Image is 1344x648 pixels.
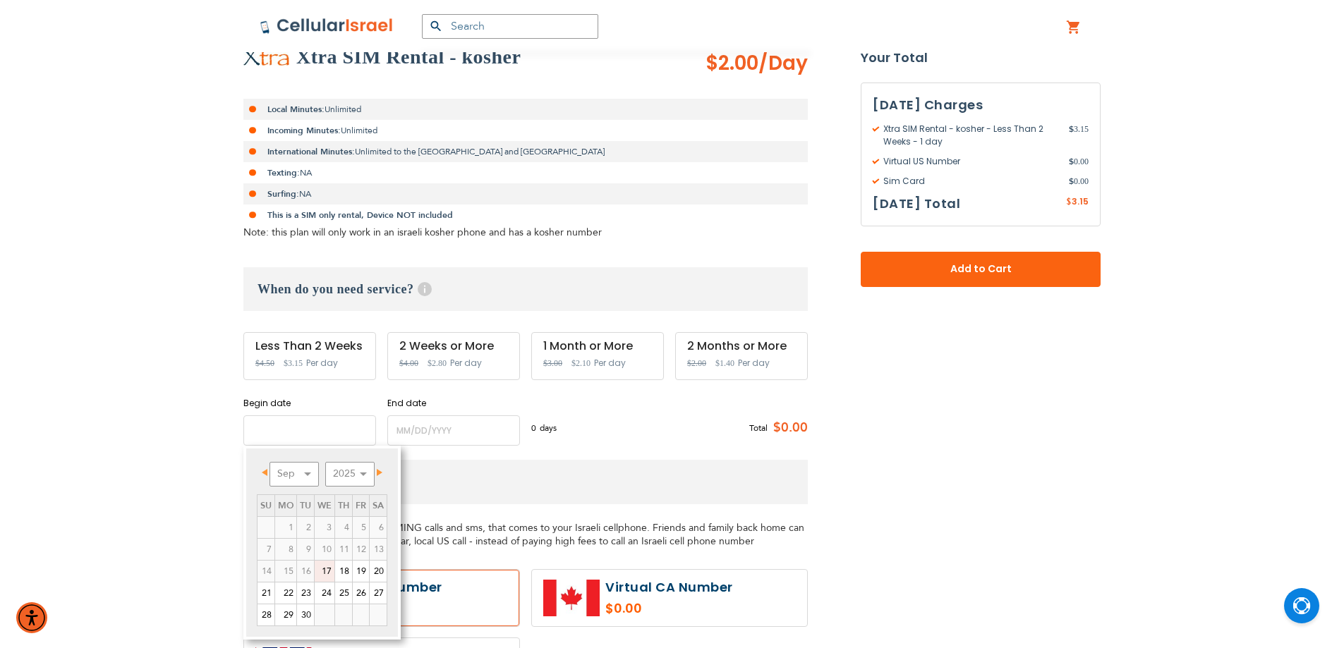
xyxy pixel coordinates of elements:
a: 27 [370,582,387,604]
a: 30 [297,604,314,625]
span: $2.10 [571,358,591,368]
span: Sim Card [873,175,1069,188]
span: 7 [258,539,274,560]
strong: Local Minutes: [267,104,325,115]
span: Per day [450,357,482,369]
span: Tuesday [300,499,311,512]
a: 20 [370,561,387,582]
input: MM/DD/YYYY [243,415,376,446]
span: 3.15 [1072,195,1089,207]
span: 2 [297,517,314,538]
span: 9 [297,539,314,560]
span: $4.50 [255,358,274,368]
a: 29 [275,604,296,625]
a: 23 [297,582,314,604]
span: 16 [297,561,314,582]
span: 12 [353,539,369,560]
a: 25 [335,582,352,604]
select: Select month [270,462,319,487]
select: Select year [325,462,375,487]
span: Xtra SIM Rental - kosher - Less Than 2 Weeks - 1 day [873,123,1069,148]
span: $0.00 [768,417,808,439]
span: 1 [275,517,296,538]
span: $1.40 [715,358,734,368]
img: Xtra SIM Rental - kosher [243,49,289,66]
span: 0.00 [1069,175,1089,188]
strong: International Minutes: [267,146,355,157]
h3: [DATE] Total [873,193,960,214]
li: Unlimited to the [GEOGRAPHIC_DATA] and [GEOGRAPHIC_DATA] [243,141,808,162]
span: $2.00 [706,49,808,78]
span: 3 [315,517,334,538]
span: $3.15 [284,358,303,368]
label: Begin date [243,397,376,410]
a: 24 [315,582,334,604]
div: 2 Weeks or More [399,340,508,353]
div: Note: this plan will only work in an israeli kosher phone and has a kosher number [243,226,808,239]
span: Sunday [260,499,272,512]
span: Total [749,422,768,434]
span: $3.00 [543,358,562,368]
span: days [540,422,557,434]
span: Wednesday [317,499,332,512]
strong: Incoming Minutes: [267,125,341,136]
span: 4 [335,517,352,538]
span: 13 [370,539,387,560]
span: 3.15 [1069,123,1089,148]
h3: [DATE] Charges [873,94,1089,116]
span: Saturday [373,499,384,512]
div: Less Than 2 Weeks [255,340,364,353]
span: $4.00 [399,358,418,368]
a: 18 [335,561,352,582]
span: Friday [356,499,366,512]
span: A US local number with INCOMING calls and sms, that comes to your Israeli cellphone. Friends and ... [243,521,804,548]
strong: Your Total [861,47,1101,68]
button: Add to Cart [861,252,1101,287]
span: 10 [315,539,334,560]
a: 26 [353,582,369,604]
h3: When do you need service? [243,267,808,311]
a: Prev [258,464,276,482]
span: Add to Cart [907,262,1054,276]
li: NA [243,183,808,204]
span: Monday [278,499,293,512]
span: Thursday [338,499,349,512]
div: 2 Months or More [687,340,796,353]
strong: Texting: [267,167,300,178]
input: Search [422,14,598,39]
span: Per day [738,357,770,369]
a: 22 [275,582,296,604]
span: $2.00 [687,358,706,368]
span: Virtual US Number [873,155,1069,168]
div: Accessibility Menu [16,602,47,633]
span: $ [1069,123,1074,135]
span: $ [1066,196,1072,209]
span: 0 [531,422,540,434]
span: 15 [275,561,296,582]
li: Unlimited [243,99,808,120]
a: 19 [353,561,369,582]
li: NA [243,162,808,183]
strong: Surfing: [267,188,299,200]
span: $ [1069,175,1074,188]
span: Help [418,282,432,296]
li: Unlimited [243,120,808,141]
div: 1 Month or More [543,340,652,353]
span: $2.80 [428,358,447,368]
span: 6 [370,517,387,538]
input: MM/DD/YYYY [387,415,520,446]
strong: This is a SIM only rental, Device NOT included [267,209,453,221]
a: Next [368,464,386,482]
span: /Day [758,49,808,78]
span: 0.00 [1069,155,1089,168]
label: End date [387,397,520,410]
span: Per day [594,357,626,369]
span: 14 [258,561,274,582]
span: 8 [275,539,296,560]
span: Prev [262,469,267,476]
span: 11 [335,539,352,560]
h2: Xtra SIM Rental - kosher [296,43,521,71]
span: $ [1069,155,1074,168]
span: 5 [353,517,369,538]
a: 28 [258,604,274,625]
